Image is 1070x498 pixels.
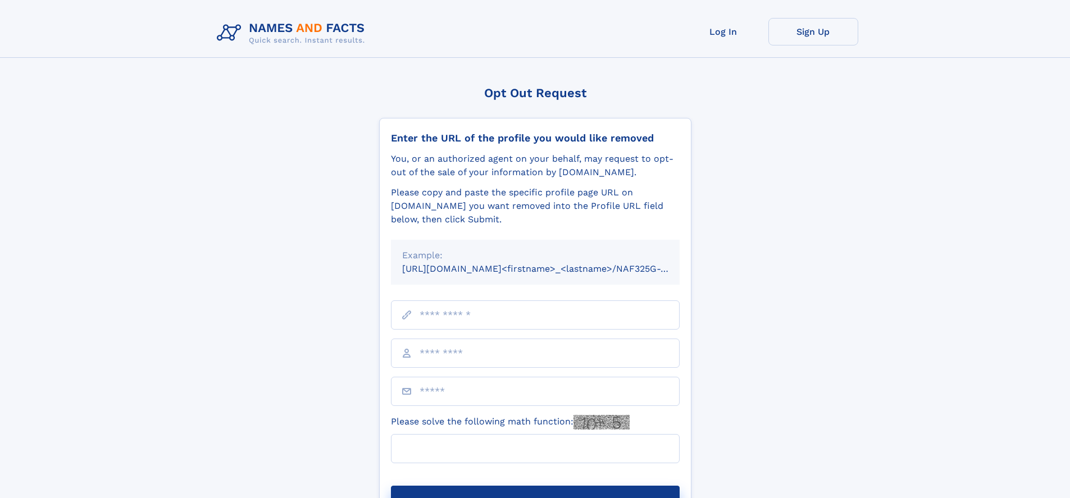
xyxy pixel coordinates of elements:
[402,263,701,274] small: [URL][DOMAIN_NAME]<firstname>_<lastname>/NAF325G-xxxxxxxx
[391,152,680,179] div: You, or an authorized agent on your behalf, may request to opt-out of the sale of your informatio...
[768,18,858,45] a: Sign Up
[379,86,691,100] div: Opt Out Request
[212,18,374,48] img: Logo Names and Facts
[679,18,768,45] a: Log In
[391,415,630,430] label: Please solve the following math function:
[402,249,668,262] div: Example:
[391,186,680,226] div: Please copy and paste the specific profile page URL on [DOMAIN_NAME] you want removed into the Pr...
[391,132,680,144] div: Enter the URL of the profile you would like removed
